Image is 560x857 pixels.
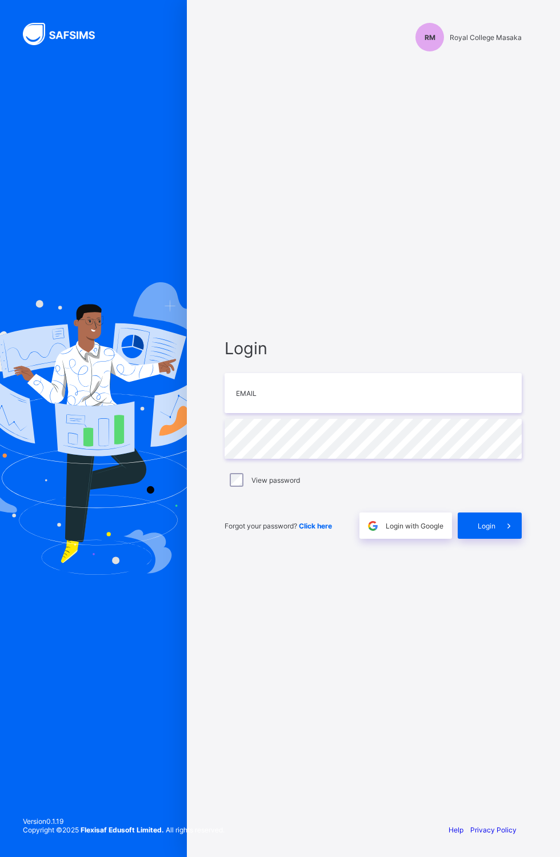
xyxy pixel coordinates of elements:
a: Click here [299,522,332,530]
span: Login [478,522,495,530]
a: Privacy Policy [470,826,517,834]
span: Login with Google [386,522,443,530]
a: Help [449,826,463,834]
span: Copyright © 2025 All rights reserved. [23,826,225,834]
span: Version 0.1.19 [23,817,225,826]
span: Forgot your password? [225,522,332,530]
img: google.396cfc9801f0270233282035f929180a.svg [366,519,379,532]
span: Login [225,338,522,358]
span: Royal College Masaka [450,33,522,42]
strong: Flexisaf Edusoft Limited. [81,826,164,834]
img: SAFSIMS Logo [23,23,109,45]
label: View password [251,476,300,484]
span: RM [425,33,435,42]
